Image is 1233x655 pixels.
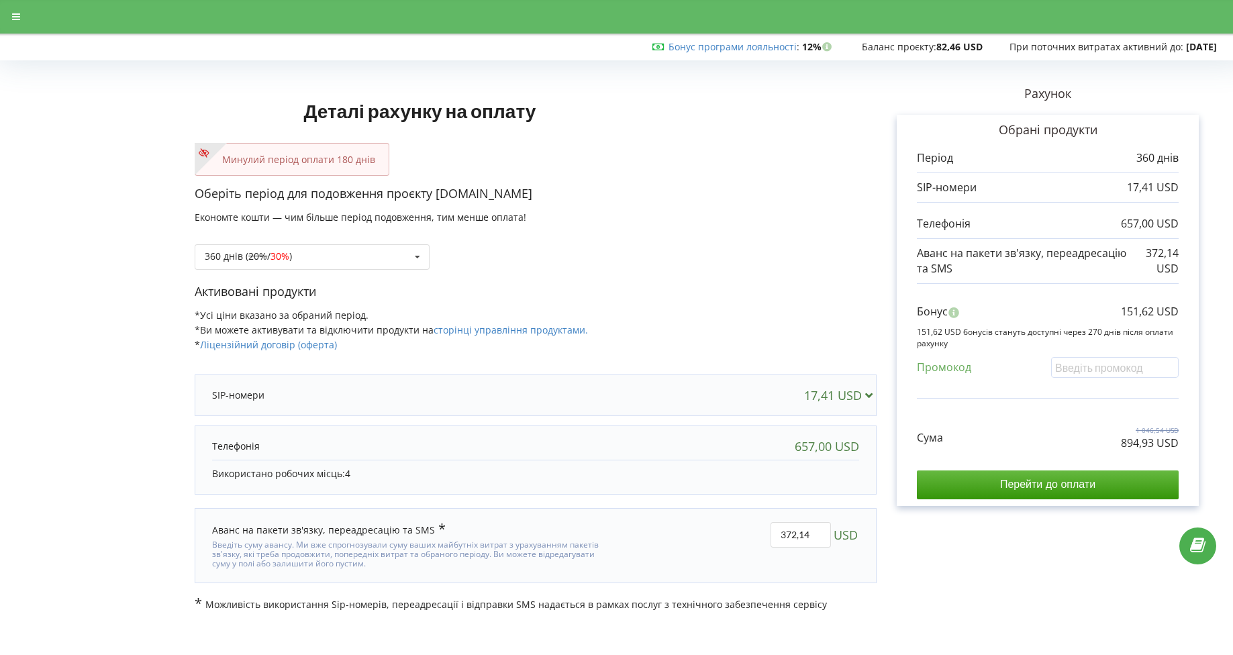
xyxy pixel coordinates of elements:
[270,250,289,262] span: 30%
[1136,150,1179,166] p: 360 днів
[834,522,858,548] span: USD
[669,40,799,53] span: :
[195,309,368,321] span: *Усі ціни вказано за обраний період.
[1127,180,1179,195] p: 17,41 USD
[669,40,797,53] a: Бонус програми лояльності
[936,40,983,53] strong: 82,46 USD
[917,360,971,375] p: Промокод
[1121,425,1179,435] p: 1 046,54 USD
[195,185,877,203] p: Оберіть період для подовження проєкту [DOMAIN_NAME]
[345,467,350,480] span: 4
[802,40,835,53] strong: 12%
[212,537,609,569] div: Введіть суму авансу. Ми вже спрогнозували суму ваших майбутніх витрат з урахуванням пакетів зв'яз...
[877,85,1219,103] p: Рахунок
[205,252,292,261] div: 360 днів ( / )
[862,40,936,53] span: Баланс проєкту:
[917,121,1179,139] p: Обрані продукти
[1186,40,1217,53] strong: [DATE]
[917,470,1179,499] input: Перейти до оплати
[917,430,943,446] p: Сума
[195,323,588,336] span: *Ви можете активувати та відключити продукти на
[1129,246,1179,276] p: 372,14 USD
[212,467,859,481] p: Використано робочих місць:
[917,216,971,232] p: Телефонія
[212,389,264,402] p: SIP-номери
[917,304,948,319] p: Бонус
[917,180,977,195] p: SIP-номери
[200,338,337,351] a: Ліцензійний договір (оферта)
[209,153,375,166] p: Минулий період оплати 180 днів
[212,440,260,453] p: Телефонія
[195,211,526,223] span: Економте кошти — чим більше період подовження, тим менше оплата!
[195,79,644,143] h1: Деталі рахунку на оплату
[917,246,1129,276] p: Аванс на пакети зв'язку, переадресацію та SMS
[795,440,859,453] div: 657,00 USD
[1009,40,1183,53] span: При поточних витратах активний до:
[1121,436,1179,451] p: 894,93 USD
[1121,216,1179,232] p: 657,00 USD
[434,323,588,336] a: сторінці управління продуктами.
[248,250,267,262] s: 20%
[917,326,1179,349] p: 151,62 USD бонусів стануть доступні через 270 днів після оплати рахунку
[212,522,446,537] div: Аванс на пакети зв'язку, переадресацію та SMS
[917,150,953,166] p: Період
[195,597,877,611] p: Можливість використання Sip-номерів, переадресації і відправки SMS надається в рамках послуг з те...
[1051,357,1179,378] input: Введіть промокод
[195,283,877,301] p: Активовані продукти
[804,389,879,402] div: 17,41 USD
[1121,304,1179,319] p: 151,62 USD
